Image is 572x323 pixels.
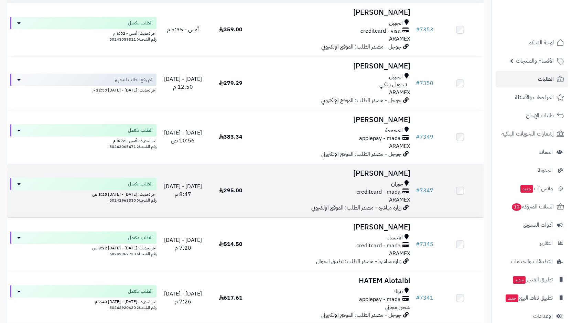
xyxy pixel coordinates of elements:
span: الطلب مكتمل [128,127,152,134]
a: #7345 [416,240,433,248]
span: جديد [513,276,526,284]
a: السلات المتروكة10 [496,198,568,215]
span: طلبات الإرجاع [526,111,554,120]
h3: [PERSON_NAME] [257,62,411,70]
span: رقم الشحنة: 50242962733 [109,251,157,257]
a: العملاء [496,144,568,160]
span: الإعدادات [533,311,553,321]
h3: [PERSON_NAME] [257,223,411,231]
a: #7350 [416,79,433,87]
a: تطبيق نقاط البيعجديد [496,290,568,306]
a: المدونة [496,162,568,179]
span: رقم الشحنة: 50243059311 [109,36,157,42]
span: تبوك [393,288,403,295]
a: أدوات التسويق [496,217,568,233]
span: # [416,79,420,87]
div: اخر تحديث: أمس - 8:22 م [10,137,157,144]
span: 295.00 [219,186,242,195]
span: السلات المتروكة [511,202,554,212]
span: [DATE] - [DATE] 8:47 م [164,182,202,198]
span: ARAMEX [389,196,410,204]
span: تطبيق المتجر [512,275,553,284]
h3: HATEM Alotaibi [257,277,411,285]
div: اخر تحديث: أمس - 6:02 م [10,29,157,36]
a: الطلبات [496,71,568,87]
div: اخر تحديث: [DATE] - [DATE] 8:25 ص [10,190,157,197]
div: اخر تحديث: [DATE] - [DATE] 12:50 م [10,86,157,93]
div: اخر تحديث: [DATE] - [DATE] 2:40 م [10,298,157,305]
span: جديد [520,185,533,193]
span: [DATE] - [DATE] 10:56 ص [164,129,202,145]
span: الطلبات [538,74,554,84]
a: وآتس آبجديد [496,180,568,197]
span: الاحساء [387,234,403,242]
span: [DATE] - [DATE] 12:50 م [164,75,202,91]
span: الطلب مكتمل [128,20,152,26]
span: الجبيل [389,19,403,27]
span: 10 [511,203,522,211]
span: تم رفع الطلب للتجهيز [115,76,152,83]
span: ARAMEX [389,142,410,150]
span: زيارة مباشرة - مصدر الطلب: تطبيق الجوال [316,257,401,266]
img: logo-2.png [525,5,565,20]
a: #7347 [416,186,433,195]
span: جوجل - مصدر الطلب: الموقع الإلكتروني [321,311,401,319]
span: رقم الشحنة: 50242920630 [109,304,157,311]
span: الطلب مكتمل [128,234,152,241]
a: #7349 [416,133,433,141]
span: لوحة التحكم [528,38,554,47]
span: رقم الشحنة: 50242963330 [109,197,157,203]
span: جوجل - مصدر الطلب: الموقع الإلكتروني [321,150,401,158]
a: التطبيقات والخدمات [496,253,568,270]
span: الطلب مكتمل [128,288,152,295]
span: العملاء [539,147,553,157]
a: التقارير [496,235,568,251]
a: المراجعات والأسئلة [496,89,568,106]
span: شحن مجاني [385,303,410,311]
span: 514.50 [219,240,242,248]
span: applepay - mada [359,134,401,142]
span: # [416,133,420,141]
span: المجمعة [385,127,403,134]
span: جيزان [391,180,403,188]
span: التقارير [540,238,553,248]
span: التطبيقات والخدمات [511,257,553,266]
span: ARAMEX [389,35,410,43]
span: زيارة مباشرة - مصدر الطلب: الموقع الإلكتروني [311,204,401,212]
span: إشعارات التحويلات البنكية [501,129,554,139]
span: creditcard - visa [360,27,401,35]
span: جديد [506,294,518,302]
span: 279.29 [219,79,242,87]
h3: [PERSON_NAME] [257,9,411,17]
span: أمس - 5:35 م [167,25,199,34]
span: # [416,186,420,195]
div: اخر تحديث: [DATE] - [DATE] 8:22 ص [10,244,157,251]
span: # [416,294,420,302]
span: الأقسام والمنتجات [516,56,554,66]
a: #7353 [416,25,433,34]
span: applepay - mada [359,295,401,303]
span: # [416,240,420,248]
a: #7341 [416,294,433,302]
span: [DATE] - [DATE] 7:20 م [164,236,202,252]
span: ARAMEX [389,249,410,258]
h3: [PERSON_NAME] [257,116,411,124]
span: creditcard - mada [356,188,401,196]
span: # [416,25,420,34]
span: المراجعات والأسئلة [515,93,554,102]
a: طلبات الإرجاع [496,107,568,124]
span: المدونة [538,165,553,175]
span: [DATE] - [DATE] 7:26 م [164,290,202,306]
span: جوجل - مصدر الطلب: الموقع الإلكتروني [321,43,401,51]
span: الطلب مكتمل [128,181,152,187]
a: إشعارات التحويلات البنكية [496,126,568,142]
span: تطبيق نقاط البيع [505,293,553,303]
span: 617.61 [219,294,242,302]
span: أدوات التسويق [523,220,553,230]
span: جوجل - مصدر الطلب: الموقع الإلكتروني [321,96,401,105]
a: لوحة التحكم [496,34,568,51]
span: creditcard - mada [356,242,401,250]
a: تطبيق المتجرجديد [496,271,568,288]
span: الجبيل [389,73,403,81]
h3: [PERSON_NAME] [257,170,411,177]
